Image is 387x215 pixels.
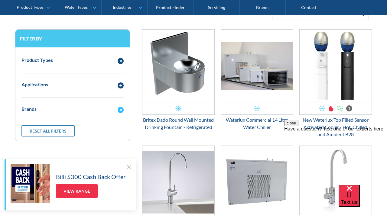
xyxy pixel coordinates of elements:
h3: Filter by [20,36,125,41]
h5: Billi $300 Cash Back Offer [56,172,126,181]
img: New Waterlux Top Filled Sensor Activated Cooler - Hot, Chilled and Ambient B28 [300,30,372,102]
div: Product Types [17,5,44,10]
a: Waterlux Commercial 14 Litre Water ChillerWaterlux Commercial 14 Litre Water Chiller [221,29,293,131]
iframe: podium webchat widget bubble [339,185,387,215]
div: Waterlux Commercial 14 Litre Water Chiller [221,116,293,131]
a: View Range [56,184,98,198]
div: Water Types [65,5,88,10]
a: Britex Dado Round Wall Mounted Drinking Fountain - Refrigerated Britex Dado Round Wall Mounted Dr... [142,29,215,131]
div: Britex Dado Round Wall Mounted Drinking Fountain - Refrigerated [142,116,215,131]
iframe: podium webchat widget prompt [284,120,387,192]
img: Waterlux Commercial 14 Litre Water Chiller [221,30,293,102]
div: Brands [21,105,37,113]
div: Product Types [21,56,53,64]
div: Applications [21,81,48,88]
a: New Waterlux Top Filled Sensor Activated Cooler - Hot, Chilled and Ambient B28New Waterlux Top Fi... [299,29,372,138]
div: Industries [113,5,132,10]
img: Britex Dado Round Wall Mounted Drinking Fountain - Refrigerated [142,30,214,102]
div: New Waterlux Top Filled Sensor Activated Cooler - Hot, Chilled and Ambient B28 [299,116,372,138]
a: Reset all filters [21,125,75,136]
img: Billi $300 Cash Back Offer [11,164,50,203]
